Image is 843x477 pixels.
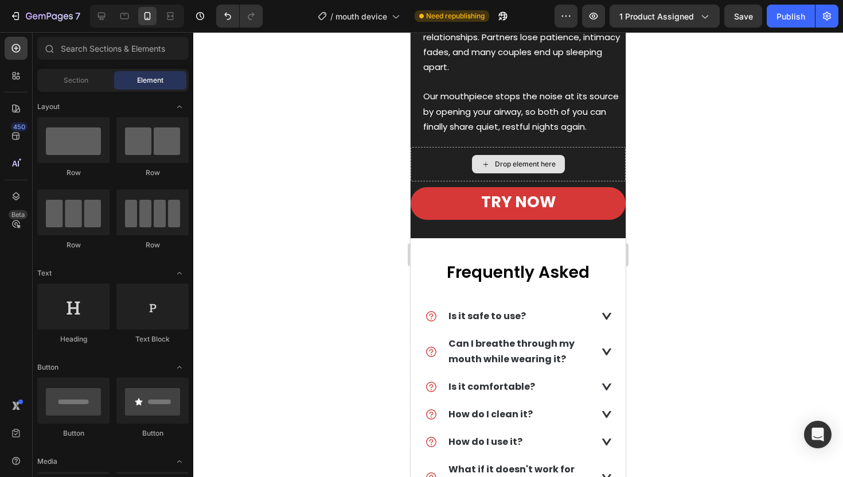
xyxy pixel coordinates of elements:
[767,5,815,28] button: Publish
[776,10,805,22] div: Publish
[116,334,189,344] div: Text Block
[724,5,762,28] button: Save
[37,240,110,250] div: Row
[37,102,60,112] span: Layout
[216,5,263,28] div: Undo/Redo
[37,428,110,439] div: Button
[335,10,387,22] span: mouth device
[5,5,85,28] button: 7
[411,32,626,477] iframe: Design area
[75,9,80,23] p: 7
[137,75,163,86] span: Element
[64,75,88,86] span: Section
[38,431,164,459] strong: What if it doesn't work for me?
[610,5,720,28] button: 1 product assigned
[619,10,694,22] span: 1 product assigned
[170,98,189,116] span: Toggle open
[804,421,832,448] div: Open Intercom Messenger
[330,10,333,22] span: /
[37,362,58,373] span: Button
[116,168,189,178] div: Row
[170,452,189,471] span: Toggle open
[37,37,189,60] input: Search Sections & Elements
[170,358,189,377] span: Toggle open
[37,168,110,178] div: Row
[734,11,753,21] span: Save
[426,11,485,21] span: Need republishing
[37,268,52,278] span: Text
[37,456,57,467] span: Media
[116,240,189,250] div: Row
[11,122,28,131] div: 450
[170,264,189,282] span: Toggle open
[9,210,28,219] div: Beta
[116,428,189,439] div: Button
[37,334,110,344] div: Heading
